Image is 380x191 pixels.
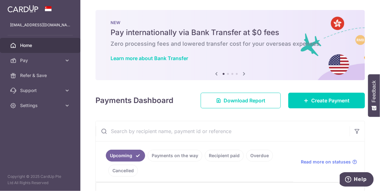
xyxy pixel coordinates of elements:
iframe: Opens a widget where you can find more information [340,172,374,188]
a: Read more on statuses [301,159,357,165]
h6: Zero processing fees and lowered transfer cost for your overseas expenses [111,40,350,48]
p: [EMAIL_ADDRESS][DOMAIN_NAME] [10,22,70,28]
span: Support [20,87,62,94]
a: Create Payment [288,93,365,108]
span: Download Report [224,97,265,104]
span: Read more on statuses [301,159,351,165]
span: Create Payment [311,97,350,104]
h5: Pay internationally via Bank Transfer at $0 fees [111,28,350,38]
img: Bank transfer banner [95,10,365,80]
img: CardUp [8,5,38,13]
a: Upcoming [106,150,145,162]
a: Learn more about Bank Transfer [111,55,188,61]
a: Recipient paid [205,150,244,162]
span: Feedback [371,80,377,102]
h4: Payments Dashboard [95,95,173,106]
span: Home [20,42,62,49]
span: Refer & Save [20,72,62,79]
input: Search by recipient name, payment id or reference [96,121,350,141]
button: Feedback - Show survey [368,74,380,117]
a: Cancelled [108,165,138,177]
span: Pay [20,57,62,64]
a: Download Report [201,93,281,108]
span: Settings [20,102,62,109]
a: Overdue [246,150,273,162]
a: Payments on the way [148,150,202,162]
p: NEW [111,20,350,25]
